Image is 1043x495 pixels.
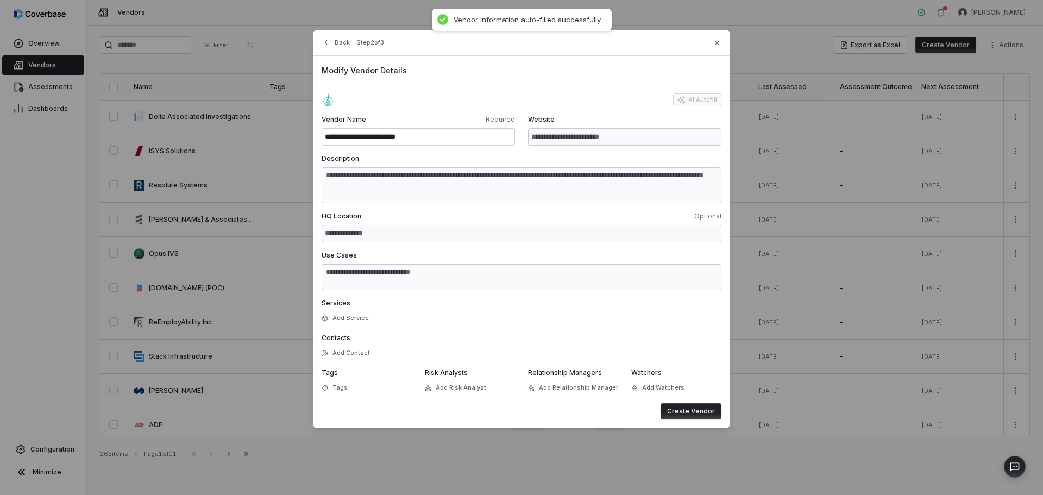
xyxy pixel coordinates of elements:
[661,403,721,419] button: Create Vendor
[318,309,372,328] button: Add Service
[436,384,486,392] span: Add Risk Analyst
[628,378,688,398] button: Add Watchers
[420,115,515,124] span: Required
[322,368,338,377] span: Tags
[322,251,357,259] span: Use Cases
[318,343,373,363] button: Add Contact
[322,154,359,162] span: Description
[322,334,350,342] span: Contacts
[454,15,601,24] div: Vendor information auto-filled successfully
[356,39,384,47] span: Step 2 of 3
[322,115,416,124] span: Vendor Name
[332,384,348,392] span: Tags
[322,299,350,307] span: Services
[539,384,618,392] span: Add Relationship Manager
[425,368,468,377] span: Risk Analysts
[528,115,721,124] span: Website
[631,368,662,377] span: Watchers
[318,33,353,52] button: Back
[322,65,721,76] span: Modify Vendor Details
[524,212,721,221] span: Optional
[528,368,602,377] span: Relationship Managers
[322,212,519,221] span: HQ Location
